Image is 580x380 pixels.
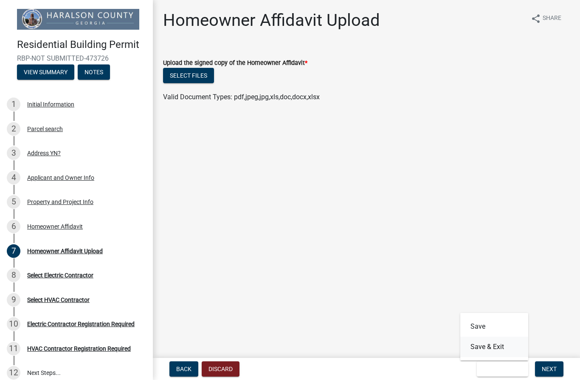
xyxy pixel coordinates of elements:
div: Homeowner Affidavit [27,224,83,229]
div: 7 [7,244,20,258]
div: Property and Project Info [27,199,93,205]
div: 4 [7,171,20,184]
span: Share [543,14,561,24]
div: 11 [7,342,20,355]
button: Select files [163,68,214,83]
div: 2 [7,122,20,136]
label: Upload the signed copy of the Homeowner Affidavit [163,60,307,66]
div: Homeowner Affidavit Upload [27,248,103,254]
div: 1 [7,98,20,111]
wm-modal-confirm: Summary [17,69,74,76]
div: 8 [7,268,20,282]
button: Save [460,316,528,337]
h1: Homeowner Affidavit Upload [163,10,380,31]
span: Save & Exit [484,366,516,372]
div: Parcel search [27,126,63,132]
span: RBP-NOT SUBMITTED-473726 [17,54,136,62]
div: 6 [7,220,20,233]
button: shareShare [524,10,568,27]
div: 10 [7,317,20,331]
div: HVAC Contractor Registration Required [27,346,131,352]
div: Applicant and Owner Info [27,175,94,181]
button: Discard [202,361,239,377]
button: Notes [78,64,110,80]
div: Select Electric Contractor [27,272,93,278]
div: 3 [7,146,20,160]
img: Haralson County, Georgia [17,9,139,30]
button: Next [535,361,563,377]
wm-modal-confirm: Notes [78,69,110,76]
div: Electric Contractor Registration Required [27,321,135,327]
div: 9 [7,293,20,307]
span: Next [542,366,557,372]
h4: Residential Building Permit [17,39,146,51]
div: Select HVAC Contractor [27,297,90,303]
div: 12 [7,366,20,380]
div: 5 [7,195,20,209]
div: Save & Exit [460,313,528,360]
span: Back [176,366,191,372]
div: Initial Information [27,101,74,107]
button: Save & Exit [460,337,528,357]
button: View Summary [17,64,74,80]
i: share [531,14,541,24]
span: Valid Document Types: pdf,jpeg,jpg,xls,doc,docx,xlsx [163,93,320,101]
button: Back [169,361,198,377]
div: Address YN? [27,150,61,156]
button: Save & Exit [477,361,528,377]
